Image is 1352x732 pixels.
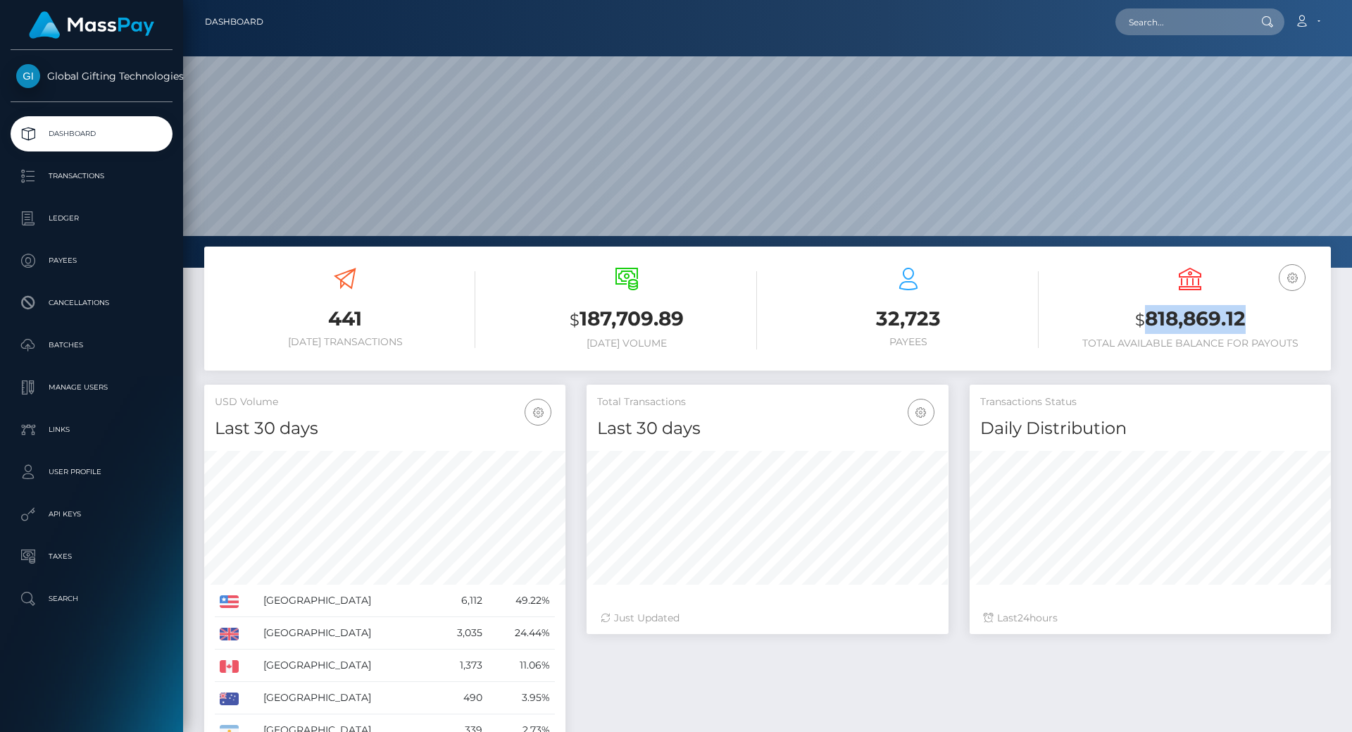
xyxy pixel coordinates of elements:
[496,305,757,334] h3: 187,709.89
[1115,8,1248,35] input: Search...
[16,166,167,187] p: Transactions
[16,377,167,398] p: Manage Users
[597,416,937,441] h4: Last 30 days
[434,682,487,714] td: 490
[215,336,475,348] h6: [DATE] Transactions
[487,650,555,682] td: 11.06%
[434,617,487,650] td: 3,035
[487,617,555,650] td: 24.44%
[11,454,173,490] a: User Profile
[16,250,167,271] p: Payees
[1060,337,1320,349] h6: Total Available Balance for Payouts
[980,416,1320,441] h4: Daily Distribution
[1135,310,1145,330] small: $
[16,123,167,144] p: Dashboard
[16,461,167,483] p: User Profile
[11,412,173,447] a: Links
[984,611,1317,626] div: Last hours
[11,328,173,363] a: Batches
[258,682,435,714] td: [GEOGRAPHIC_DATA]
[215,416,555,441] h4: Last 30 days
[570,310,580,330] small: $
[220,595,239,608] img: US.png
[16,588,167,609] p: Search
[220,660,239,673] img: CA.png
[11,370,173,405] a: Manage Users
[496,337,757,349] h6: [DATE] Volume
[215,305,475,333] h3: 441
[434,650,487,682] td: 1,373
[11,497,173,532] a: API Keys
[11,285,173,321] a: Cancellations
[434,585,487,617] td: 6,112
[11,159,173,194] a: Transactions
[16,64,40,88] img: Global Gifting Technologies Inc
[11,201,173,236] a: Ledger
[778,336,1039,348] h6: Payees
[11,70,173,82] span: Global Gifting Technologies Inc
[1018,612,1029,624] span: 24
[11,581,173,616] a: Search
[215,395,555,409] h5: USD Volume
[258,585,435,617] td: [GEOGRAPHIC_DATA]
[11,539,173,574] a: Taxes
[220,693,239,705] img: AU.png
[11,116,173,151] a: Dashboard
[1060,305,1320,334] h3: 818,869.12
[29,11,154,39] img: MassPay Logo
[597,395,937,409] h5: Total Transactions
[16,292,167,314] p: Cancellations
[16,335,167,356] p: Batches
[16,419,167,440] p: Links
[778,305,1039,333] h3: 32,723
[205,7,263,37] a: Dashboard
[16,504,167,525] p: API Keys
[11,243,173,278] a: Payees
[258,650,435,682] td: [GEOGRAPHIC_DATA]
[16,546,167,567] p: Taxes
[487,682,555,714] td: 3.95%
[220,628,239,640] img: GB.png
[601,611,934,626] div: Just Updated
[16,208,167,229] p: Ledger
[258,617,435,650] td: [GEOGRAPHIC_DATA]
[487,585,555,617] td: 49.22%
[980,395,1320,409] h5: Transactions Status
